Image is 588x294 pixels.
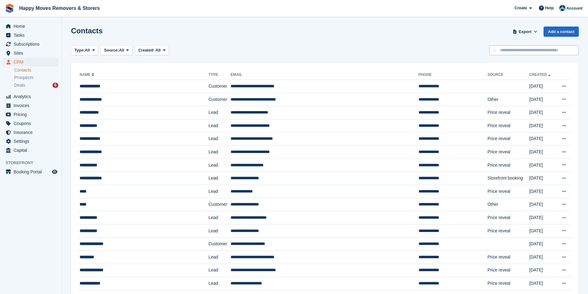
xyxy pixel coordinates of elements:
[515,5,527,11] span: Create
[14,31,51,39] span: Tasks
[511,27,539,37] button: Export
[14,146,51,155] span: Capital
[529,224,556,238] td: [DATE]
[138,48,155,52] span: Created:
[529,264,556,277] td: [DATE]
[3,92,58,101] a: menu
[208,80,231,93] td: Customer
[14,92,51,101] span: Analytics
[208,224,231,238] td: Lead
[80,72,95,77] a: Name
[208,146,231,159] td: Lead
[529,80,556,93] td: [DATE]
[487,211,529,225] td: Price reveal
[419,70,488,80] th: Phone
[3,49,58,57] a: menu
[208,119,231,132] td: Lead
[3,168,58,176] a: menu
[3,40,58,48] a: menu
[487,70,529,80] th: Source
[519,29,532,35] span: Export
[52,83,58,88] div: 6
[487,172,529,185] td: Storefront booking
[14,128,51,137] span: Insurance
[529,72,552,77] a: Created
[529,211,556,225] td: [DATE]
[3,128,58,137] a: menu
[487,146,529,159] td: Price reveal
[14,119,51,128] span: Coupons
[208,185,231,198] td: Lead
[3,31,58,39] a: menu
[545,5,554,11] span: Help
[208,211,231,225] td: Lead
[14,58,51,66] span: CRM
[208,198,231,211] td: Customer
[14,82,25,88] span: Deals
[3,101,58,110] a: menu
[14,22,51,31] span: Home
[3,58,58,66] a: menu
[3,146,58,155] a: menu
[208,132,231,146] td: Lead
[487,119,529,132] td: Price reveal
[14,137,51,146] span: Settings
[14,40,51,48] span: Subscriptions
[3,110,58,119] a: menu
[208,238,231,251] td: Customer
[529,198,556,211] td: [DATE]
[487,224,529,238] td: Price reveal
[156,48,161,52] span: All
[14,82,58,89] a: Deals 6
[487,185,529,198] td: Price reveal
[3,137,58,146] a: menu
[208,277,231,290] td: Lead
[71,27,103,35] h1: Contacts
[17,3,102,13] a: Happy Moves Removers & Storers
[559,5,565,11] img: Admin
[487,251,529,264] td: Price reveal
[487,264,529,277] td: Price reveal
[3,119,58,128] a: menu
[208,264,231,277] td: Lead
[101,45,132,56] button: Source: All
[208,106,231,119] td: Lead
[487,106,529,119] td: Price reveal
[487,277,529,290] td: Price reveal
[529,172,556,185] td: [DATE]
[14,168,51,176] span: Booking Portal
[119,47,124,53] span: All
[529,159,556,172] td: [DATE]
[85,47,90,53] span: All
[104,47,119,53] span: Source:
[529,185,556,198] td: [DATE]
[208,251,231,264] td: Lead
[3,22,58,31] a: menu
[529,132,556,146] td: [DATE]
[487,93,529,106] td: Other
[14,101,51,110] span: Invoices
[14,74,58,81] a: Prospects
[529,238,556,251] td: [DATE]
[529,93,556,106] td: [DATE]
[14,67,58,73] a: Contacts
[14,75,33,81] span: Prospects
[529,146,556,159] td: [DATE]
[529,119,556,132] td: [DATE]
[74,47,85,53] span: Type:
[231,70,418,80] th: Email
[487,159,529,172] td: Price reveal
[5,4,14,13] img: stora-icon-8386f47178a22dfd0bd8f6a31ec36ba5ce8667c1dd55bd0f319d3a0aa187defe.svg
[6,160,61,166] span: Storefront
[487,198,529,211] td: Other
[566,5,582,11] span: Account
[135,45,169,56] button: Created: All
[51,168,58,176] a: Preview store
[208,159,231,172] td: Lead
[529,277,556,290] td: [DATE]
[529,106,556,119] td: [DATE]
[208,70,231,80] th: Type
[208,172,231,185] td: Lead
[14,49,51,57] span: Sites
[544,27,579,37] a: Add a contact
